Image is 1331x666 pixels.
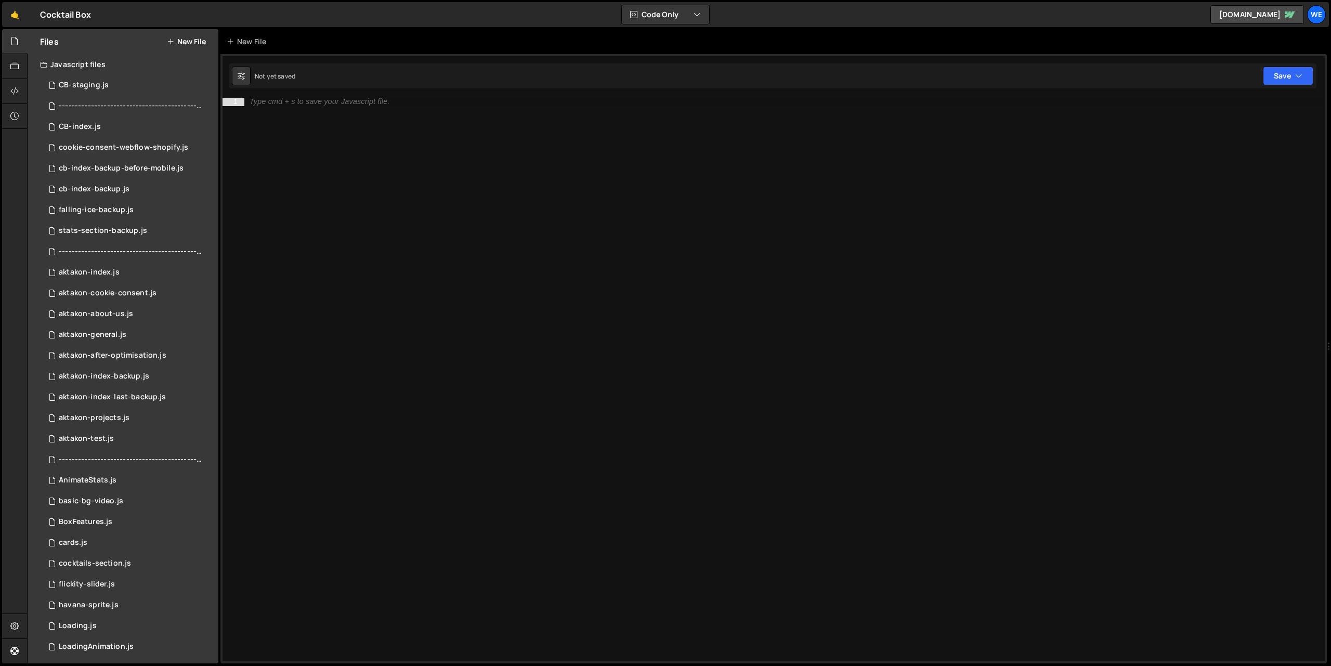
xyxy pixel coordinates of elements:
[59,289,156,298] div: aktakon-cookie-consent.js
[59,143,188,152] div: cookie-consent-webflow-shopify.js
[40,96,222,116] div: 12094/47546.js
[40,512,218,532] div: 12094/30497.js
[40,200,218,220] div: 12094/47253.js
[40,470,218,491] div: 12094/30498.js
[59,226,147,236] div: stats-section-backup.js
[59,164,184,173] div: cb-index-backup-before-mobile.js
[40,636,218,657] div: 12094/30492.js
[59,642,134,651] div: LoadingAnimation.js
[40,387,218,408] div: 12094/44999.js
[59,517,112,527] div: BoxFeatures.js
[40,220,218,241] div: 12094/47254.js
[59,351,166,360] div: aktakon-after-optimisation.js
[59,330,126,339] div: aktakon-general.js
[40,532,218,553] div: 12094/34793.js
[40,75,218,96] div: 12094/47545.js
[1263,67,1313,85] button: Save
[59,580,115,589] div: flickity-slider.js
[622,5,709,24] button: Code Only
[40,283,218,304] div: 12094/47870.js
[59,538,87,547] div: cards.js
[167,37,206,46] button: New File
[59,621,97,631] div: Loading.js
[59,372,149,381] div: aktakon-index-backup.js
[40,304,218,324] div: 12094/44521.js
[40,179,218,200] div: 12094/46847.js
[40,8,91,21] div: Cocktail Box
[2,2,28,27] a: 🤙
[59,205,134,215] div: falling-ice-backup.js
[40,116,218,137] div: 12094/46486.js
[40,262,218,283] div: 12094/43364.js
[40,428,218,449] div: 12094/45381.js
[59,413,129,423] div: aktakon-projects.js
[227,36,270,47] div: New File
[255,72,295,81] div: Not yet saved
[59,81,109,90] div: CB-staging.js
[40,408,218,428] div: 12094/44389.js
[1307,5,1326,24] a: We
[40,574,218,595] div: 12094/35474.js
[40,241,222,262] div: 12094/46984.js
[40,36,59,47] h2: Files
[40,491,218,512] div: 12094/36058.js
[1210,5,1304,24] a: [DOMAIN_NAME]
[40,449,222,470] div: 12094/46985.js
[40,345,218,366] div: 12094/46147.js
[59,600,119,610] div: havana-sprite.js
[59,309,133,319] div: aktakon-about-us.js
[223,98,244,106] div: 1
[40,137,218,158] div: 12094/47944.js
[40,366,218,387] div: 12094/44174.js
[40,616,218,636] div: 12094/34884.js
[59,434,114,443] div: aktakon-test.js
[59,268,120,277] div: aktakon-index.js
[28,54,218,75] div: Javascript files
[59,393,166,402] div: aktakon-index-last-backup.js
[59,455,202,464] div: ----------------------------------------------------------------------------------------.js
[40,595,218,616] div: 12094/36679.js
[250,98,389,106] div: Type cmd + s to save your Javascript file.
[59,247,202,256] div: ----------------------------------------------------------------.js
[59,122,101,132] div: CB-index.js
[59,497,123,506] div: basic-bg-video.js
[40,158,218,179] div: 12094/47451.js
[59,476,116,485] div: AnimateStats.js
[40,553,218,574] div: 12094/36060.js
[59,559,131,568] div: cocktails-section.js
[59,101,202,111] div: --------------------------------------------------------------------------------.js
[40,324,218,345] div: 12094/45380.js
[59,185,129,194] div: cb-index-backup.js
